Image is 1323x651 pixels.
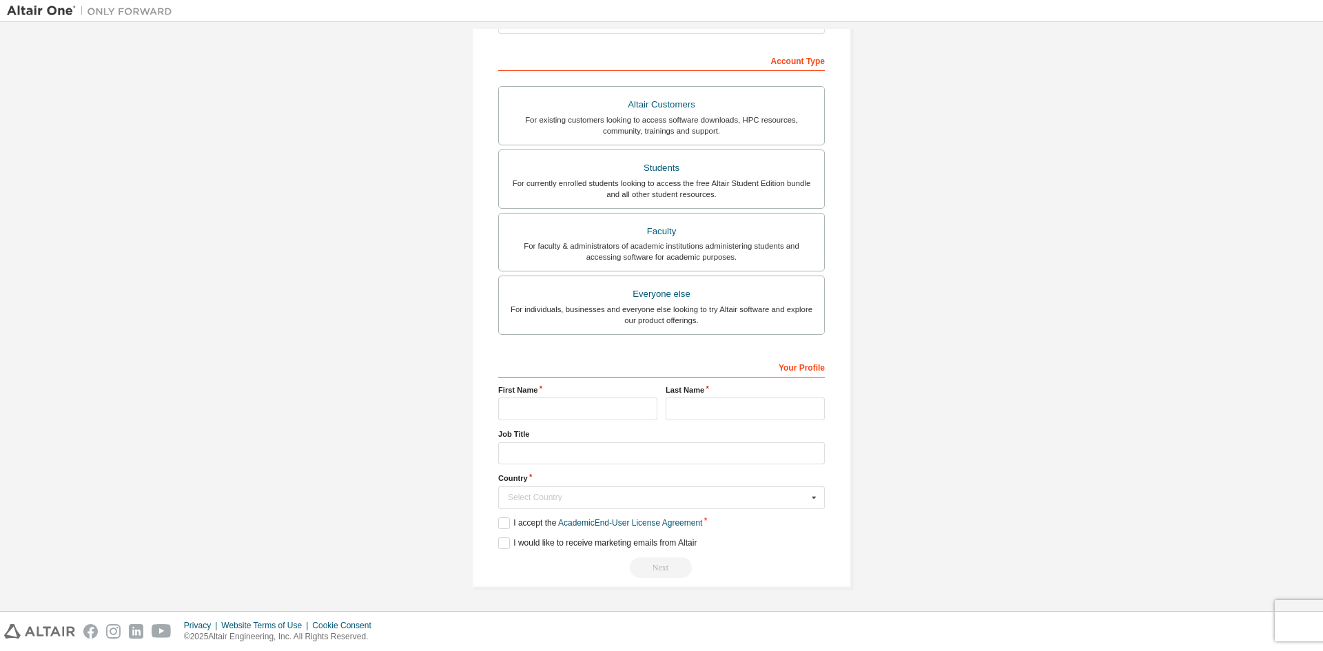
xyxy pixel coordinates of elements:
img: instagram.svg [106,624,121,639]
img: linkedin.svg [129,624,143,639]
label: Job Title [498,428,825,440]
div: Select Country [508,493,808,502]
div: For individuals, businesses and everyone else looking to try Altair software and explore our prod... [507,304,816,326]
div: Everyone else [507,285,816,304]
div: For faculty & administrators of academic institutions administering students and accessing softwa... [507,240,816,262]
div: For currently enrolled students looking to access the free Altair Student Edition bundle and all ... [507,178,816,200]
div: Cookie Consent [312,620,379,631]
div: Account Type [498,49,825,71]
label: I accept the [498,517,702,529]
p: © 2025 Altair Engineering, Inc. All Rights Reserved. [184,631,380,643]
a: Academic End-User License Agreement [558,518,702,528]
div: Students [507,158,816,178]
div: Faculty [507,222,816,241]
img: altair_logo.svg [4,624,75,639]
div: Read and acccept EULA to continue [498,557,825,578]
label: I would like to receive marketing emails from Altair [498,537,697,549]
label: First Name [498,384,657,395]
div: Privacy [184,620,221,631]
div: Your Profile [498,355,825,378]
label: Last Name [666,384,825,395]
div: For existing customers looking to access software downloads, HPC resources, community, trainings ... [507,114,816,136]
label: Country [498,473,825,484]
div: Altair Customers [507,95,816,114]
img: youtube.svg [152,624,172,639]
div: Website Terms of Use [221,620,312,631]
img: Altair One [7,4,179,18]
img: facebook.svg [83,624,98,639]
